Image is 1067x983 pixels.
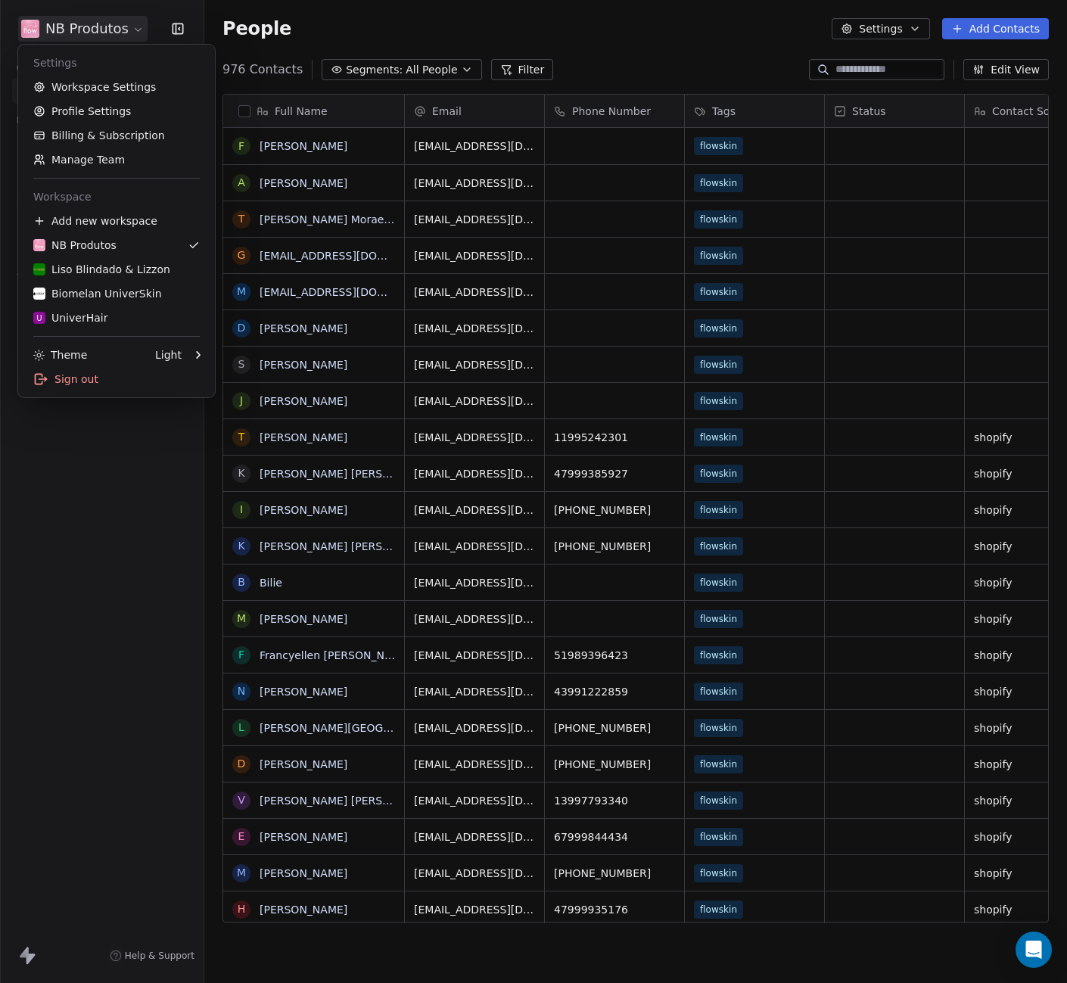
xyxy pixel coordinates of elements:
[33,238,117,253] div: NB Produtos
[36,313,42,324] span: U
[24,75,209,99] a: Workspace Settings
[33,262,170,277] div: Liso Blindado & Lizzon
[24,209,209,233] div: Add new workspace
[24,367,209,391] div: Sign out
[155,347,182,362] div: Light
[33,239,45,251] img: NB%20flow%20-LOGO%2011.png
[24,123,209,148] a: Billing & Subscription
[33,288,45,300] img: jpg%202-01.jpg
[24,148,209,172] a: Manage Team
[24,99,209,123] a: Profile Settings
[33,286,162,301] div: Biomelan UniverSkin
[24,185,209,209] div: Workspace
[33,347,87,362] div: Theme
[24,51,209,75] div: Settings
[33,263,45,275] img: lizzonlogohorizontal2025.png
[33,310,107,325] div: UniverHair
